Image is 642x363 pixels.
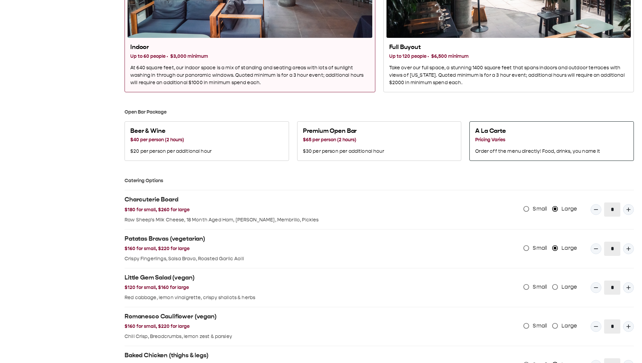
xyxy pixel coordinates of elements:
h3: $160 for small, $220 for large [125,245,462,252]
p: $30 per person per additional hour [303,148,384,155]
button: Premium Open Bar [297,121,462,161]
span: Large [561,322,577,330]
h2: Little Gem Salad (vegan) [125,274,462,282]
h3: Up to 120 people · $6,500 minimum [389,53,628,60]
button: Beer & Wine [125,121,289,161]
p: Order off the menu directly! Food, drinks, you name it [475,148,600,155]
h2: Full Buyout [389,43,628,51]
button: A La Carte [469,121,634,161]
span: Large [561,205,577,213]
h3: $65 per person (2 hours) [303,136,384,144]
h3: $40 per person (2 hours) [130,136,212,144]
h3: Pricing Varies [475,136,600,144]
h3: Up to 60 people · $3,000 minimum [130,53,370,60]
span: Large [561,244,577,252]
h2: Beer & Wine [130,127,212,135]
h2: Indoor [130,43,370,51]
h2: A La Carte [475,127,600,135]
span: Small [533,205,547,213]
span: Large [561,283,577,291]
div: Quantity Input [591,242,634,256]
h2: Romanesco Cauliflower (vegan) [125,313,462,321]
p: Chili Crisp, Breadcrumbs, lemon zest & parsley [125,333,462,340]
p: Take over our full space, a stunning 1400 square feet that spans indoors and outdoor terraces wit... [389,64,628,87]
p: Raw Sheep's Milk Cheese, 18 Month Aged Ham, [PERSON_NAME], Membrillo, Pickles [125,216,462,224]
h3: Open Bar Package [125,108,634,116]
div: Select one [125,121,634,161]
span: Small [533,322,547,330]
span: Small [533,244,547,252]
h2: Premium Open Bar [303,127,384,135]
div: Quantity Input [591,202,634,217]
h2: Charcuterie Board [125,196,462,204]
h3: $180 for small, $260 for large [125,206,462,214]
span: Small [533,283,547,291]
p: Red cabbage, lemon vinaigrette, crispy shallots & herbs [125,294,462,301]
h3: Catering Options [125,177,634,185]
p: Crispy Fingerlings, Salsa Brava, Roasted Garlic Aoili [125,255,462,263]
h2: Baked Chicken (thighs & legs) [125,352,462,360]
h3: $120 for small, $160 for large [125,284,462,291]
div: Quantity Input [591,319,634,334]
h3: $160 for small, $220 for large [125,323,462,330]
div: Quantity Input [591,281,634,295]
p: $20 per person per additional hour [130,148,212,155]
p: At 640 square feet, our indoor space is a mix of standing and seating areas with lots of sunlight... [130,64,370,87]
h2: Patatas Bravas (vegetarian) [125,235,462,243]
